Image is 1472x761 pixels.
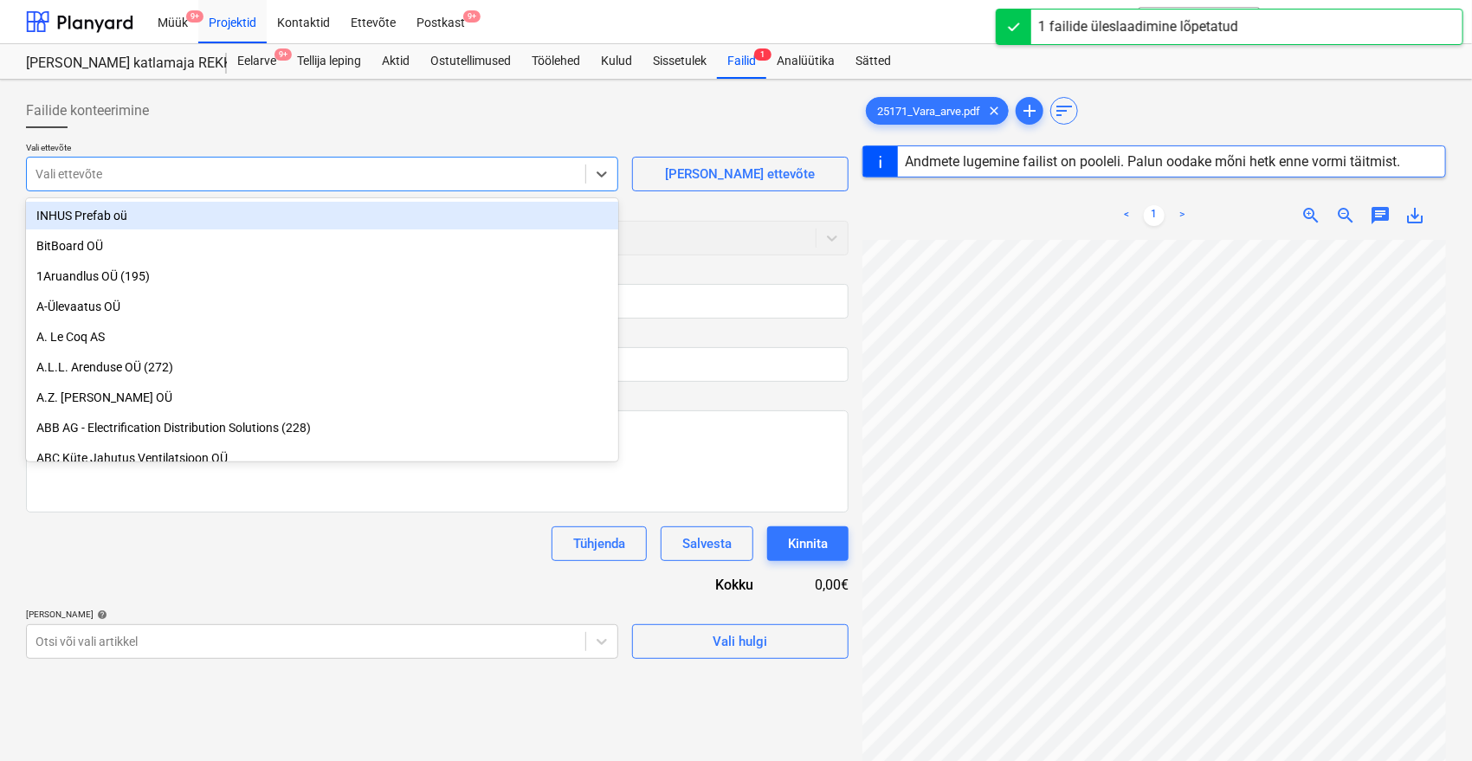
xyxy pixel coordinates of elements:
div: [PERSON_NAME] katlamaja REKK [26,55,206,73]
a: Ostutellimused [420,44,521,79]
div: 1Aruandlus OÜ (195) [26,262,618,290]
a: Failid1 [717,44,766,79]
div: ABC Küte Jahutus Ventilatsioon OÜ [26,444,618,472]
div: A.Z. [PERSON_NAME] OÜ [26,384,618,411]
a: Next page [1172,205,1192,226]
div: A.L.L. Arenduse OÜ (272) [26,353,618,381]
div: 1 failide üleslaadimine lõpetatud [1038,16,1238,37]
button: Kinnita [767,526,849,561]
button: Salvesta [661,526,753,561]
a: Analüütika [766,44,845,79]
a: Aktid [371,44,420,79]
a: Page 1 is your current page [1144,205,1165,226]
div: Salvesta [682,532,732,555]
div: Failid [717,44,766,79]
div: Kokku [623,575,782,595]
span: clear [984,100,1004,121]
div: Kinnita [788,532,828,555]
a: Previous page [1116,205,1137,226]
span: Failide konteerimine [26,100,149,121]
span: sort [1054,100,1075,121]
span: save_alt [1404,205,1425,226]
div: 0,00€ [782,575,849,595]
span: 9+ [463,10,481,23]
span: 9+ [186,10,203,23]
a: Sätted [845,44,901,79]
div: [PERSON_NAME] ettevõte [665,163,815,185]
div: A. Le Coq AS [26,323,618,351]
div: Vali hulgi [713,630,767,653]
a: Tellija leping [287,44,371,79]
div: BitBoard OÜ [26,232,618,260]
a: Töölehed [521,44,591,79]
span: 9+ [274,48,292,61]
span: zoom_in [1301,205,1321,226]
div: Andmete lugemine failist on pooleli. Palun oodake mõni hetk enne vormi täitmist. [905,153,1400,170]
p: Vali ettevõte [26,142,618,157]
button: [PERSON_NAME] ettevõte [632,157,849,191]
div: Eelarve [227,44,287,79]
span: help [94,609,107,620]
div: [PERSON_NAME] [26,609,618,620]
span: chat [1370,205,1391,226]
span: 1 [754,48,772,61]
div: A-Ülevaatus OÜ [26,293,618,320]
div: 25171_Vara_arve.pdf [866,97,1009,125]
div: INHUS Prefab oü [26,202,618,229]
span: 25171_Vara_arve.pdf [867,105,991,118]
button: Vali hulgi [632,624,849,659]
a: Eelarve9+ [227,44,287,79]
div: Tühjenda [573,532,625,555]
span: add [1019,100,1040,121]
button: Tühjenda [552,526,647,561]
span: zoom_out [1335,205,1356,226]
div: ABB AG - Electrification Distribution Solutions (228) [26,414,618,442]
a: Sissetulek [642,44,717,79]
div: A.Z. Varad OÜ [26,384,618,411]
a: Kulud [591,44,642,79]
